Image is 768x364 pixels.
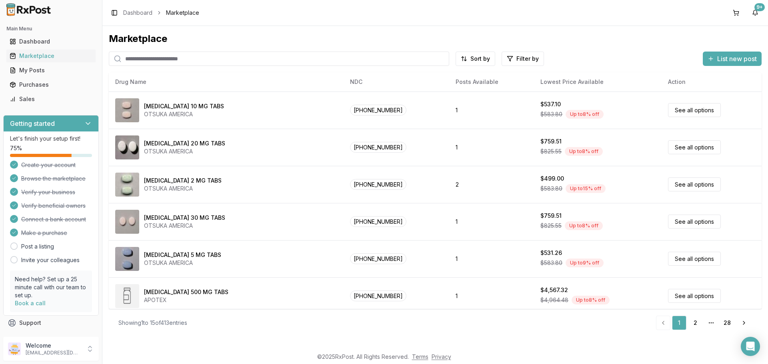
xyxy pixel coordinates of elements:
div: [MEDICAL_DATA] 500 MG TABS [144,288,228,296]
nav: breadcrumb [123,9,199,17]
a: See all options [668,289,721,303]
div: $759.51 [540,212,562,220]
a: Sales [6,92,96,106]
span: Filter by [516,55,539,63]
a: 28 [720,316,734,330]
span: [PHONE_NUMBER] [350,216,406,227]
th: Action [662,72,762,91]
a: Privacy [432,353,451,360]
h3: Getting started [10,119,55,128]
div: 9+ [754,3,765,11]
div: [MEDICAL_DATA] 5 MG TABS [144,251,221,259]
span: Verify beneficial owners [21,202,86,210]
span: $583.80 [540,185,562,193]
button: Sales [3,93,99,105]
div: OTSUKA AMERICA [144,185,222,193]
a: Post a listing [21,243,54,251]
div: $759.51 [540,137,562,145]
a: Dashboard [123,9,152,17]
img: User avatar [8,342,21,355]
th: Drug Name [109,72,344,91]
div: $4,567.32 [540,286,568,294]
span: [PHONE_NUMBER] [350,142,406,153]
div: APOTEX [144,296,228,304]
p: Let's finish your setup first! [10,135,92,143]
div: Marketplace [109,32,762,45]
div: OTSUKA AMERICA [144,147,225,155]
td: 1 [449,129,534,166]
a: See all options [668,215,721,229]
img: RxPost Logo [3,3,54,16]
span: $825.55 [540,222,562,230]
a: List new post [703,56,762,64]
div: Purchases [10,81,92,89]
div: $537.10 [540,100,561,108]
img: Abilify 30 MG TABS [115,210,139,234]
div: $499.00 [540,175,564,183]
button: Dashboard [3,35,99,48]
a: 1 [672,316,686,330]
p: Need help? Set up a 25 minute call with our team to set up. [15,275,87,299]
div: Marketplace [10,52,92,60]
div: Up to 15 % off [566,184,606,193]
a: My Posts [6,63,96,78]
td: 1 [449,277,534,314]
span: Feedback [19,333,46,341]
span: $583.80 [540,259,562,267]
div: OTSUKA AMERICA [144,259,221,267]
div: OTSUKA AMERICA [144,222,225,230]
button: Marketplace [3,50,99,62]
div: Up to 8 % off [565,147,603,156]
span: Sort by [470,55,490,63]
a: Book a call [15,300,46,306]
td: 1 [449,240,534,277]
div: Open Intercom Messenger [741,337,760,356]
div: [MEDICAL_DATA] 10 MG TABS [144,102,224,110]
a: Go to next page [736,316,752,330]
div: $531.26 [540,249,562,257]
img: Abilify 20 MG TABS [115,135,139,159]
div: Showing 1 to 15 of 413 entries [118,319,187,327]
a: Marketplace [6,49,96,63]
div: OTSUKA AMERICA [144,110,224,118]
nav: pagination [656,316,752,330]
span: Connect a bank account [21,215,86,223]
div: Sales [10,95,92,103]
button: Support [3,316,99,330]
td: 1 [449,91,534,129]
a: Purchases [6,78,96,92]
h2: Main Menu [6,26,96,32]
a: See all options [668,140,721,154]
a: Terms [412,353,428,360]
a: Dashboard [6,34,96,49]
span: Create your account [21,161,76,169]
span: Make a purchase [21,229,67,237]
p: [EMAIL_ADDRESS][DOMAIN_NAME] [26,350,81,356]
div: [MEDICAL_DATA] 20 MG TABS [144,139,225,147]
button: My Posts [3,64,99,77]
a: 2 [688,316,702,330]
a: Invite your colleagues [21,256,80,264]
img: Abiraterone Acetate 500 MG TABS [115,284,139,308]
button: List new post [703,52,762,66]
button: Feedback [3,330,99,344]
p: Welcome [26,342,81,350]
button: Filter by [502,52,544,66]
div: Up to 9 % off [566,259,604,267]
th: Posts Available [449,72,534,91]
button: Purchases [3,78,99,91]
span: $583.80 [540,110,562,118]
td: 2 [449,166,534,203]
span: [PHONE_NUMBER] [350,290,406,301]
a: See all options [668,252,721,266]
span: [PHONE_NUMBER] [350,105,406,115]
div: Up to 8 % off [566,110,604,119]
div: Dashboard [10,38,92,46]
th: NDC [344,72,449,91]
a: See all options [668,103,721,117]
img: Abilify 10 MG TABS [115,98,139,122]
span: 75 % [10,144,22,152]
td: 1 [449,203,534,240]
div: My Posts [10,66,92,74]
span: Browse the marketplace [21,175,86,183]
